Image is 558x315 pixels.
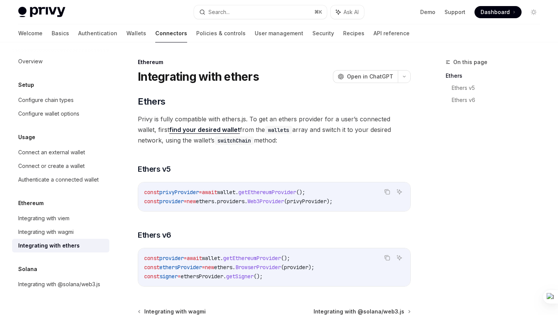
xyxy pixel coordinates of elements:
span: const [144,264,159,271]
span: new [205,264,214,271]
a: Configure wallet options [12,107,109,121]
span: const [144,189,159,196]
span: On this page [453,58,487,67]
div: Ethereum [138,58,411,66]
a: API reference [374,24,410,42]
div: Connect or create a wallet [18,161,85,171]
a: Basics [52,24,69,42]
code: switchChain [214,136,254,145]
span: const [144,273,159,280]
div: Integrating with wagmi [18,227,74,237]
span: Ethers v6 [138,230,171,240]
h5: Solana [18,265,37,274]
span: await [202,189,217,196]
span: . [214,198,217,205]
a: find your desired wallet [169,126,240,134]
a: Ethers [446,70,546,82]
span: provider [159,198,184,205]
a: Authentication [78,24,117,42]
span: ( [281,264,284,271]
a: Integrating with @solana/web3.js [12,277,109,291]
span: wallet [202,255,220,262]
div: Overview [18,57,43,66]
div: Integrating with ethers [18,241,80,250]
div: Connect an external wallet [18,148,85,157]
span: const [144,198,159,205]
span: ethers [214,264,232,271]
a: Connectors [155,24,187,42]
span: provider [159,255,184,262]
span: Open in ChatGPT [347,73,393,80]
span: ( [284,198,287,205]
div: Authenticate a connected wallet [18,175,99,184]
span: Ethers [138,96,165,108]
span: (); [296,189,305,196]
div: Integrating with @solana/web3.js [18,280,100,289]
a: Support [445,8,465,16]
h1: Integrating with ethers [138,70,259,83]
a: Ethers v6 [452,94,546,106]
a: Integrating with ethers [12,239,109,252]
a: User management [255,24,303,42]
span: getEthereumProvider [223,255,281,262]
span: = [184,255,187,262]
button: Ask AI [394,253,404,263]
a: Connect an external wallet [12,146,109,159]
div: Integrating with viem [18,214,69,223]
span: = [184,198,187,205]
button: Toggle dark mode [528,6,540,18]
span: . [223,273,226,280]
div: Configure wallet options [18,109,79,118]
span: = [178,273,181,280]
span: . [232,264,235,271]
span: ethersProvider [159,264,202,271]
a: Configure chain types [12,93,109,107]
a: Integrating with viem [12,212,109,225]
a: Security [312,24,334,42]
a: Authenticate a connected wallet [12,173,109,186]
h5: Ethereum [18,199,44,208]
a: Recipes [343,24,364,42]
span: Web3Provider [247,198,284,205]
span: Privy is fully compatible with ethers.js. To get an ethers provider for a user’s connected wallet... [138,114,411,146]
span: = [199,189,202,196]
span: ethersProvider [181,273,223,280]
span: signer [159,273,178,280]
a: Overview [12,55,109,68]
div: Configure chain types [18,96,74,105]
span: . [220,255,223,262]
code: wallets [265,126,292,134]
span: ethers [196,198,214,205]
span: wallet [217,189,235,196]
button: Ask AI [331,5,364,19]
button: Ask AI [394,187,404,197]
a: Wallets [126,24,146,42]
span: ); [326,198,333,205]
a: Ethers v5 [452,82,546,94]
h5: Usage [18,133,35,142]
span: = [202,264,205,271]
a: Connect or create a wallet [12,159,109,173]
span: privyProvider [287,198,326,205]
a: Demo [420,8,435,16]
span: getSigner [226,273,254,280]
span: new [187,198,196,205]
span: privyProvider [159,189,199,196]
a: Welcome [18,24,43,42]
img: light logo [18,7,65,17]
a: Dashboard [474,6,522,18]
span: Ethers v5 [138,164,171,174]
span: (); [281,255,290,262]
span: await [187,255,202,262]
span: ); [308,264,314,271]
span: const [144,255,159,262]
span: . [244,198,247,205]
button: Copy the contents from the code block [382,187,392,197]
a: Policies & controls [196,24,246,42]
span: (); [254,273,263,280]
h5: Setup [18,80,34,89]
span: BrowserProvider [235,264,281,271]
div: Search... [208,8,230,17]
span: providers [217,198,244,205]
button: Open in ChatGPT [333,70,398,83]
